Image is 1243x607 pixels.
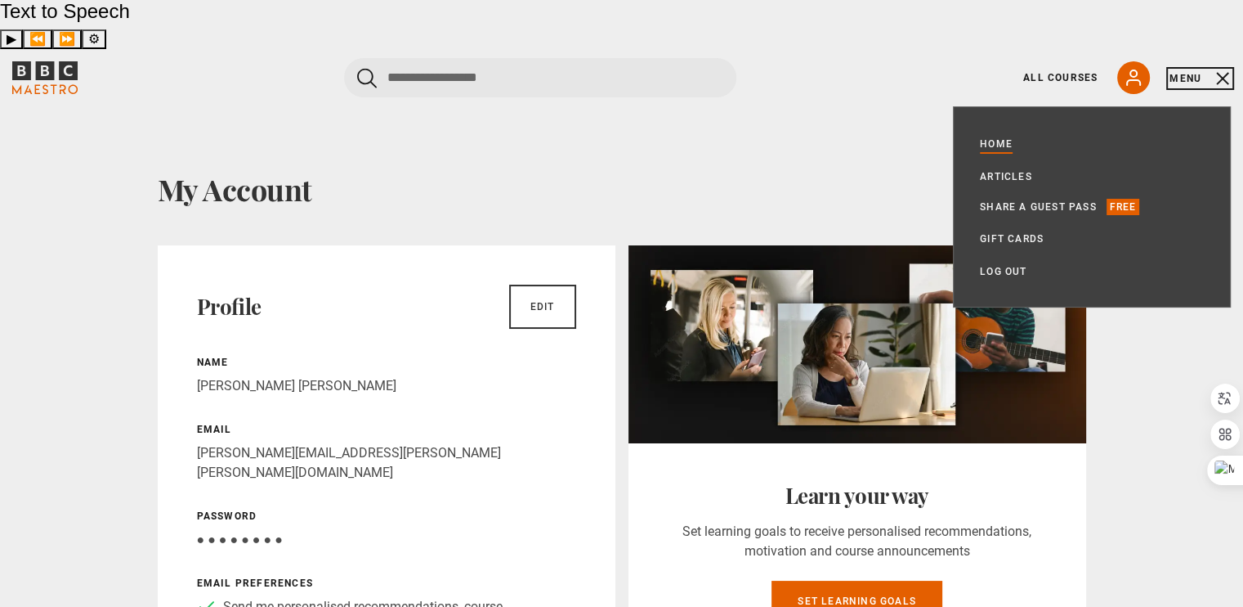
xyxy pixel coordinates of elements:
[52,29,82,49] button: Forward
[197,355,576,370] p: Name
[980,231,1044,247] a: Gift Cards
[357,68,377,88] button: Submit the search query
[668,483,1047,509] h2: Learn your way
[344,58,736,97] input: Search
[668,522,1047,561] p: Set learning goals to receive personalised recommendations, motivation and course announcements
[980,169,1032,185] a: Articles
[197,376,576,396] p: [PERSON_NAME] [PERSON_NAME]
[82,29,106,49] button: Settings
[12,61,78,94] svg: BBC Maestro
[197,509,576,524] p: Password
[197,422,576,437] p: Email
[1169,70,1231,87] button: Toggle navigation
[158,172,1086,206] h1: My Account
[197,532,283,547] span: ● ● ● ● ● ● ● ●
[980,136,1013,152] a: Home
[980,199,1097,215] a: Share a guest pass
[197,294,262,320] h2: Profile
[197,576,576,591] p: Email preferences
[197,443,576,483] p: [PERSON_NAME][EMAIL_ADDRESS][PERSON_NAME][PERSON_NAME][DOMAIN_NAME]
[1107,199,1140,215] p: Free
[23,29,52,49] button: Previous
[1023,70,1098,85] a: All Courses
[509,285,576,329] a: Edit
[980,263,1026,280] a: Log out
